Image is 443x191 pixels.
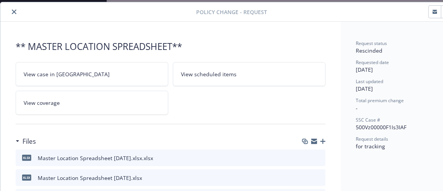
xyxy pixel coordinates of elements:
span: [DATE] [356,85,373,92]
span: xlsx [22,175,31,180]
a: View scheduled items [173,62,326,86]
button: preview file [316,174,323,182]
div: Master Location Spreadsheet [DATE].xlsx [38,174,142,182]
span: Total premium change [356,97,404,104]
span: View coverage [24,99,60,107]
span: 500Vz00000F1Is3IAF [356,124,407,131]
div: Files [16,136,36,146]
h3: Files [22,136,36,146]
span: Policy change - Request [196,8,267,16]
span: Rescinded [356,47,383,54]
div: ** MASTER LOCATION SPREADSHEET** [16,40,326,53]
span: Request status [356,40,387,47]
span: xlsx [22,155,31,161]
a: View coverage [16,91,168,115]
span: SSC Case # [356,117,381,123]
a: View case in [GEOGRAPHIC_DATA] [16,62,168,86]
button: download file [304,174,310,182]
span: View case in [GEOGRAPHIC_DATA] [24,70,110,78]
span: Request details [356,136,389,142]
span: - [356,104,358,112]
span: Last updated [356,78,384,85]
span: Requested date [356,59,389,66]
button: preview file [316,154,323,162]
span: View scheduled items [181,70,237,78]
button: close [10,7,19,16]
span: [DATE] [356,66,373,73]
button: download file [304,154,310,162]
span: for tracking [356,143,385,150]
div: Master Location Spreadsheet [DATE].xlsx.xlsx [38,154,153,162]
